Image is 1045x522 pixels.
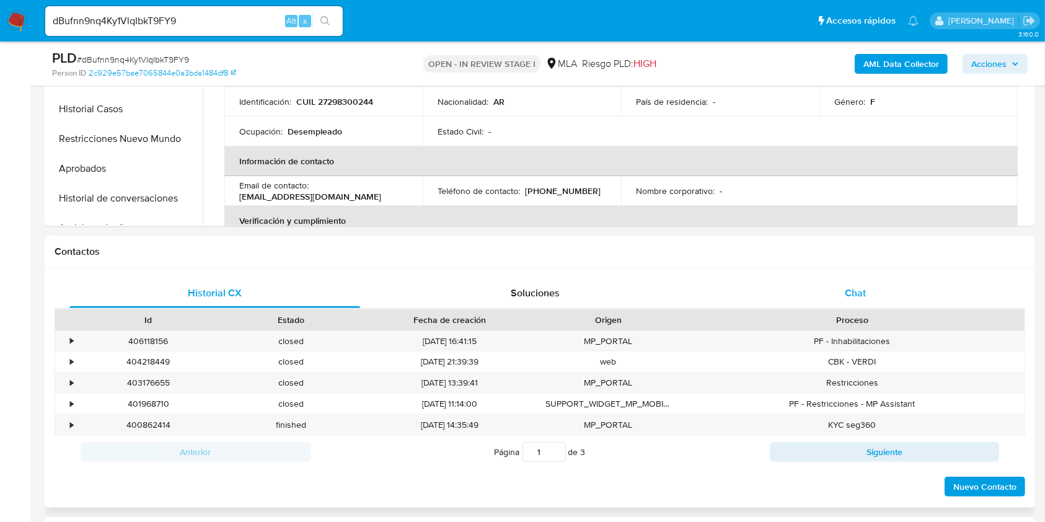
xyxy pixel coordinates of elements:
div: Fecha de creación [371,314,528,326]
div: 404218449 [77,352,220,372]
div: Proceso [689,314,1016,326]
div: CBK - VERDI [680,352,1025,372]
span: # dBufnn9nq4Ky1VlqIbkT9FY9 [77,53,189,66]
div: • [70,398,73,410]
p: [EMAIL_ADDRESS][DOMAIN_NAME] [239,191,381,202]
div: finished [220,415,363,435]
div: MLA [545,57,577,71]
p: Identificación : [239,96,291,107]
div: 401968710 [77,394,220,414]
div: [DATE] 11:14:00 [363,394,537,414]
p: F [870,96,875,107]
p: - [713,96,715,107]
span: Nuevo Contacto [953,478,1016,495]
input: Buscar usuario o caso... [45,13,343,29]
button: Nuevo Contacto [945,477,1025,497]
p: OPEN - IN REVIEW STAGE I [423,55,540,73]
div: closed [220,331,363,352]
div: SUPPORT_WIDGET_MP_MOBILE [537,394,680,414]
span: HIGH [633,56,656,71]
div: closed [220,373,363,393]
span: Chat [845,286,866,300]
p: Género : [834,96,865,107]
div: [DATE] 21:39:39 [363,352,537,372]
div: PF - Inhabilitaciones [680,331,1025,352]
div: • [70,356,73,368]
span: Soluciones [511,286,560,300]
div: web [537,352,680,372]
p: Nacionalidad : [438,96,488,107]
p: Nombre corporativo : [636,185,715,197]
button: AML Data Collector [855,54,948,74]
p: Estado Civil : [438,126,483,137]
div: • [70,335,73,347]
button: Historial Casos [48,94,203,124]
p: [PHONE_NUMBER] [525,185,601,197]
span: Página de [495,442,586,462]
div: [DATE] 14:35:49 [363,415,537,435]
p: Desempleado [288,126,342,137]
span: Accesos rápidos [826,14,896,27]
button: Anticipos de dinero [48,213,203,243]
button: search-icon [312,12,338,30]
a: Notificaciones [908,15,919,26]
b: AML Data Collector [863,54,939,74]
div: • [70,419,73,431]
div: MP_PORTAL [537,415,680,435]
div: KYC seg360 [680,415,1025,435]
a: Salir [1023,14,1036,27]
button: Acciones [963,54,1028,74]
div: closed [220,352,363,372]
th: Verificación y cumplimiento [224,206,1018,236]
button: Restricciones Nuevo Mundo [48,124,203,154]
button: Historial de conversaciones [48,184,203,213]
p: Email de contacto : [239,180,309,191]
span: 3 [581,446,586,458]
p: País de residencia : [636,96,708,107]
p: Ocupación : [239,126,283,137]
b: PLD [52,48,77,68]
div: MP_PORTAL [537,331,680,352]
div: Restricciones [680,373,1025,393]
span: Riesgo PLD: [582,57,656,71]
p: juanbautista.fernandez@mercadolibre.com [948,15,1018,27]
a: 2c929e57bae7065844e0a3bda1484df8 [89,68,236,79]
div: • [70,377,73,389]
p: Teléfono de contacto : [438,185,520,197]
span: Alt [286,15,296,27]
span: 3.160.0 [1018,29,1039,39]
p: - [488,126,491,137]
span: Acciones [971,54,1007,74]
p: AR [493,96,505,107]
p: CUIL 27298300244 [296,96,373,107]
div: Estado [229,314,355,326]
div: Id [86,314,211,326]
div: closed [220,394,363,414]
button: Anterior [81,442,311,462]
div: PF - Restricciones - MP Assistant [680,394,1025,414]
div: [DATE] 16:41:15 [363,331,537,352]
div: [DATE] 13:39:41 [363,373,537,393]
p: - [720,185,722,197]
span: Historial CX [188,286,242,300]
span: s [303,15,307,27]
div: 400862414 [77,415,220,435]
div: 403176655 [77,373,220,393]
h1: Contactos [55,246,1025,258]
div: 406118156 [77,331,220,352]
div: MP_PORTAL [537,373,680,393]
div: Origen [545,314,671,326]
b: Person ID [52,68,86,79]
button: Siguiente [770,442,1000,462]
th: Información de contacto [224,146,1018,176]
button: Aprobados [48,154,203,184]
